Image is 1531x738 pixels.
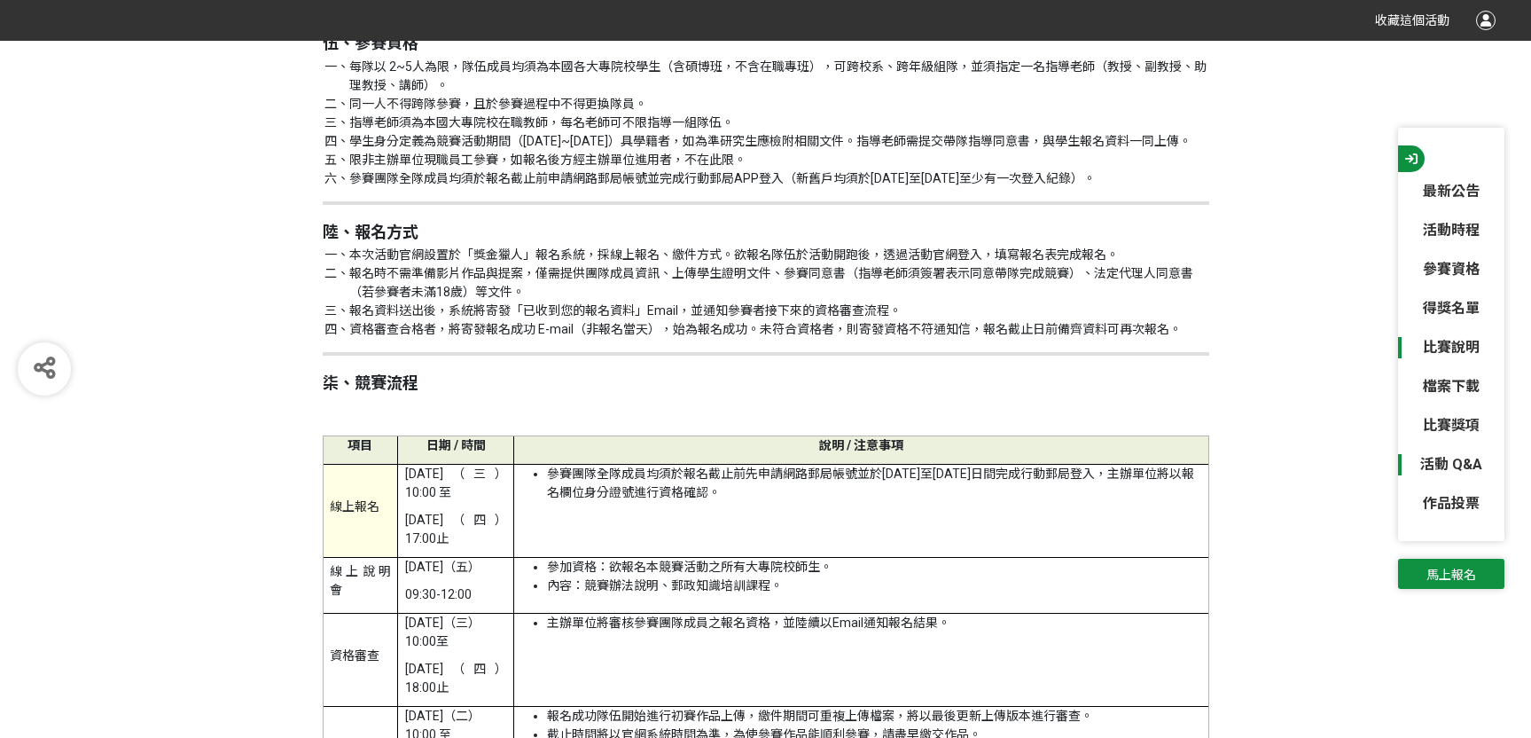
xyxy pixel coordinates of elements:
p: [DATE]（五） [405,558,507,577]
span: 馬上報名 [1426,568,1476,582]
li: 同一人不得跨隊參賽，且於參賽過程中不得更換隊員。 [349,95,1209,114]
span: 收藏這個活動 [1375,13,1449,27]
p: [DATE]（四）18:00止 [405,660,507,697]
strong: 陸、報名方式 [323,223,418,241]
p: [DATE]（三）10:00 至 [405,465,507,502]
a: 比賽獎項 [1398,415,1504,436]
li: 報名成功隊伍開始進行初賽作品上傳，繳件期間可重複上傳檔案，將以最後更新上傳版本進行審查。 [547,707,1201,726]
li: 報名資料送出後，系統將寄發「已收到您的報名資料」Email，並通知參賽者接下來的資格審查流程。 [349,302,1209,320]
a: 參賽資格 [1398,259,1504,280]
p: [DATE]（四）17:00止 [405,511,507,548]
li: 參加資格：欲報名本競賽活動之所有大專院校師生。 [547,558,1201,577]
a: 比賽說明 [1398,337,1504,358]
a: 活動時程 [1398,220,1504,241]
strong: 柒、競賽流程 [323,373,418,392]
li: 指導老師須為本國大專院校在職教師，每名老師可不限指導一組隊伍。 [349,114,1209,132]
li: 本次活動官網設置於「獎金獵人」報名系統，採線上報名、繳件方式。欲報名隊伍於活動開跑後，透過活動官網登入，填寫報名表完成報名。 [349,246,1209,264]
p: 線上報名 [330,498,392,516]
a: 得獎名單 [1398,298,1504,319]
p: 日期 / 時間 [405,436,507,455]
p: 資格審查 [330,647,392,665]
li: 資格審查合格者，將寄發報名成功 E-mail（非報名當天），始為報名成功。未符合資格者，則寄發資格不符通知信，報名截止日前備齊資料可再次報名。 [349,320,1209,339]
li: 學生身分定義為競賽活動期間（[DATE]~[DATE]）具學籍者，如為準研究生應檢附相關文件。指導老師需提交帶隊指導同意書，與學生報名資料一同上傳。 [349,132,1209,151]
li: 報名時不需準備影片作品與提案，僅需提供團隊成員資訊、上傳學生證明文件、參賽同意書（指導老師須簽署表示同意帶隊完成競賽）、法定代理人同意書（若參賽者未滿18歲）等文件。 [349,264,1209,302]
p: 線上說明會 [330,562,392,600]
span: 作品投票 [1423,495,1480,512]
a: 檔案下載 [1398,376,1504,397]
li: 主辦單位將審核參賽團隊成員之報名資格，並陸續以Email通知報名結果。 [547,614,1201,632]
li: 每隊以 2~5人為限，隊伍成員均須為本國各大專院校學生（含碩博班，不含在職專班），可跨校系、跨年級組隊，並須指定一名指導老師（教授、副教授、助理教授、講師）。 [349,58,1209,95]
button: 馬上報名 [1398,559,1504,589]
p: 項目 [330,436,392,455]
p: 09:30-12:00 [405,585,507,604]
p: [DATE]（三）10:00至 [405,614,507,651]
strong: 伍、參賽資格 [323,34,418,52]
li: 限非主辦單位現職員工參賽，如報名後方經主辦單位進用者，不在此限。 [349,151,1209,169]
a: 最新公告 [1398,181,1504,202]
a: 活動 Q&A [1398,454,1504,475]
li: 參賽團隊全隊成員均須於報名截止前先申請網路郵局帳號並於[DATE]至[DATE]日間完成行動郵局登入，主辦單位將以報名欄位身分證號進行資格確認。 [547,465,1201,502]
li: 參賽團隊全隊成員均須於報名截止前申請網路郵局帳號並完成行動郵局APP登入（新舊戶均須於[DATE]至[DATE]至少有一次登入紀錄）。 [349,169,1209,188]
p: 說明 / 注意事項 [520,436,1201,455]
li: 內容：競賽辦法說明、郵政知識培訓課程。 [547,577,1201,595]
